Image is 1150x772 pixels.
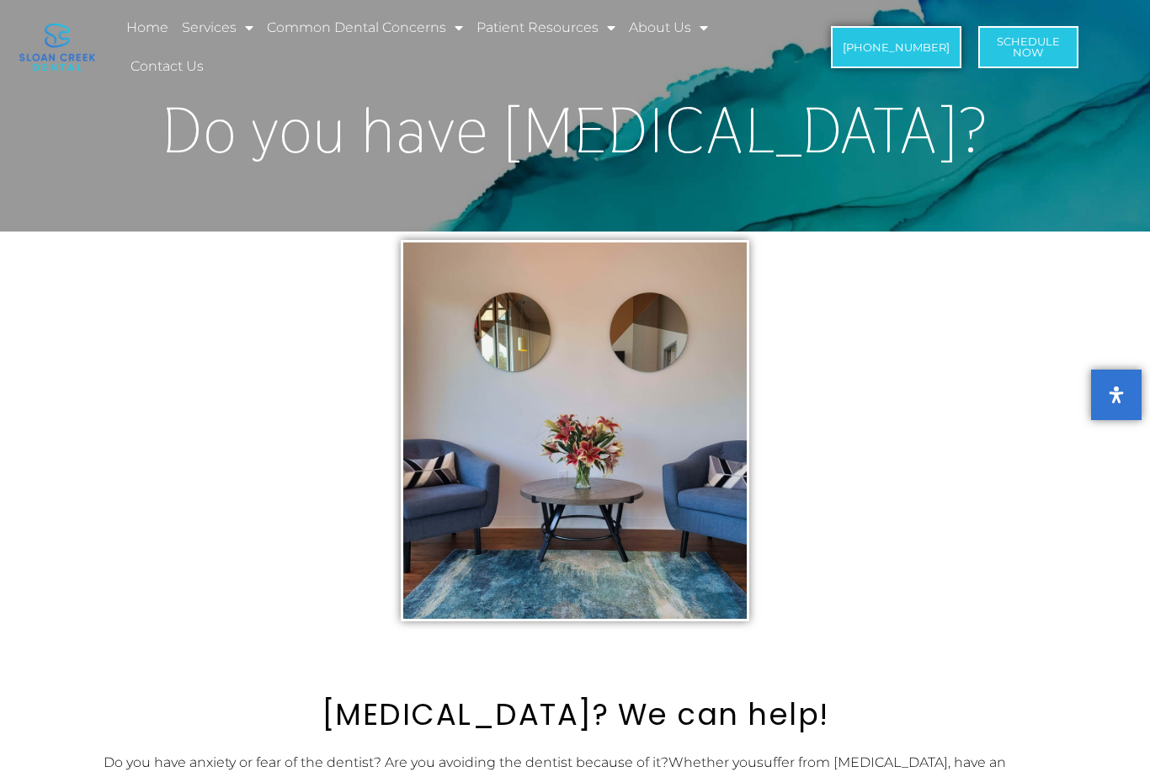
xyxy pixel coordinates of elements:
h2: [MEDICAL_DATA]? We can help! [104,697,1046,732]
img: Dental Office Waiting Area [401,240,749,621]
img: logo [19,24,95,71]
a: Contact Us [128,47,206,86]
a: [PHONE_NUMBER] [831,26,961,68]
a: About Us [626,8,711,47]
a: ScheduleNow [978,26,1078,68]
h1: Do you have [MEDICAL_DATA]? [120,98,1030,162]
a: Home [124,8,171,47]
span: Schedule Now [997,36,1060,58]
nav: Menu [124,8,789,86]
a: Patient Resources [474,8,618,47]
span: [PHONE_NUMBER] [843,42,950,53]
span: Whether you [668,754,757,770]
a: Common Dental Concerns [264,8,466,47]
button: Open Accessibility Panel [1091,370,1142,420]
a: Services [179,8,256,47]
